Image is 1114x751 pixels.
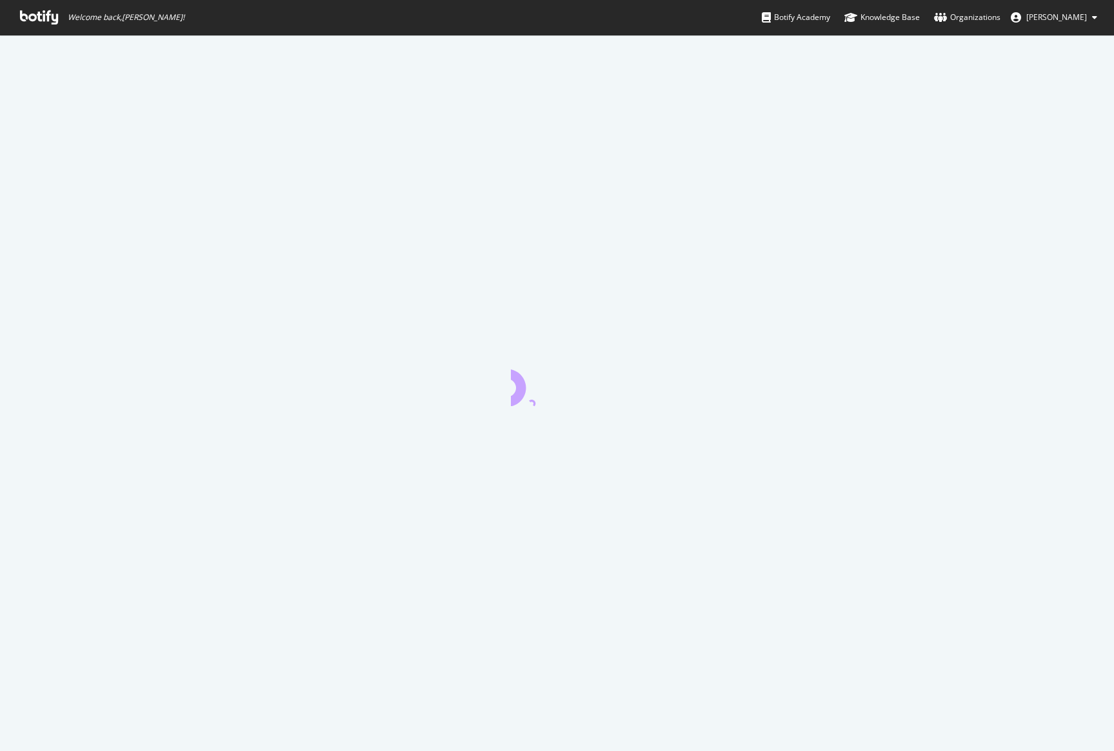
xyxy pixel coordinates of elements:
div: Organizations [934,11,1000,24]
div: animation [511,360,604,406]
div: Botify Academy [762,11,830,24]
span: Mike Tekula [1026,12,1087,23]
div: Knowledge Base [844,11,920,24]
button: [PERSON_NAME] [1000,7,1108,28]
span: Welcome back, [PERSON_NAME] ! [68,12,184,23]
